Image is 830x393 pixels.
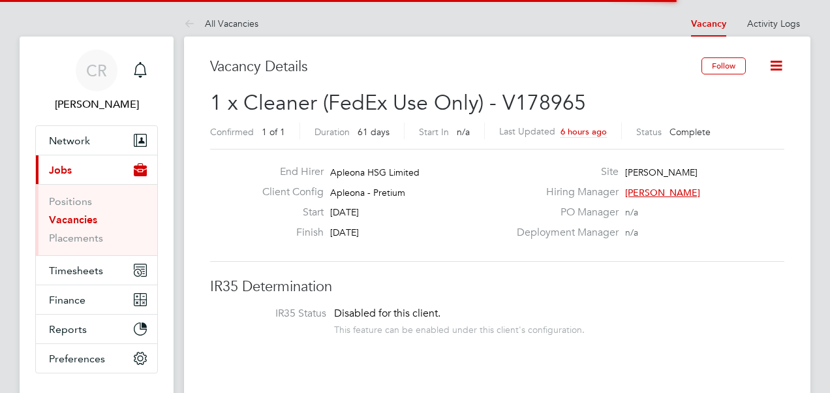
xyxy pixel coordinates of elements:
button: Finance [36,285,157,314]
span: 1 x Cleaner (FedEx Use Only) - V178965 [210,90,586,116]
label: Deployment Manager [509,226,619,240]
span: Preferences [49,353,105,365]
span: Jobs [49,164,72,176]
a: Vacancy [691,18,726,29]
span: 6 hours ago [561,126,607,137]
button: Network [36,126,157,155]
span: Finance [49,294,85,306]
span: Reports [49,323,87,336]
span: Apleona - Pretium [330,187,405,198]
label: Hiring Manager [509,185,619,199]
label: Duration [315,126,350,138]
span: n/a [625,227,638,238]
span: n/a [457,126,470,138]
h3: Vacancy Details [210,57,701,76]
span: 61 days [358,126,390,138]
label: Finish [252,226,324,240]
label: Confirmed [210,126,254,138]
button: Preferences [36,344,157,373]
label: Start In [419,126,449,138]
label: Client Config [252,185,324,199]
span: n/a [625,206,638,218]
label: Site [509,165,619,179]
span: [PERSON_NAME] [625,166,698,178]
span: [DATE] [330,206,359,218]
span: Catherine Rowland [35,97,158,112]
div: This feature can be enabled under this client's configuration. [334,321,585,336]
span: [PERSON_NAME] [625,187,700,198]
button: Jobs [36,155,157,184]
label: PO Manager [509,206,619,219]
button: Follow [701,57,746,74]
span: 1 of 1 [262,126,285,138]
a: Positions [49,195,92,208]
label: Status [636,126,662,138]
h3: IR35 Determination [210,277,784,296]
span: Disabled for this client. [334,307,440,320]
span: CR [86,62,107,79]
button: Reports [36,315,157,343]
div: Jobs [36,184,157,255]
label: Start [252,206,324,219]
button: Timesheets [36,256,157,285]
span: Complete [669,126,711,138]
a: CR[PERSON_NAME] [35,50,158,112]
a: Vacancies [49,213,97,226]
a: Placements [49,232,103,244]
label: Last Updated [499,125,555,137]
span: Timesheets [49,264,103,277]
a: Activity Logs [747,18,800,29]
span: Apleona HSG Limited [330,166,420,178]
a: All Vacancies [184,18,258,29]
label: End Hirer [252,165,324,179]
label: IR35 Status [223,307,326,321]
span: [DATE] [330,227,359,238]
span: Network [49,134,90,147]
